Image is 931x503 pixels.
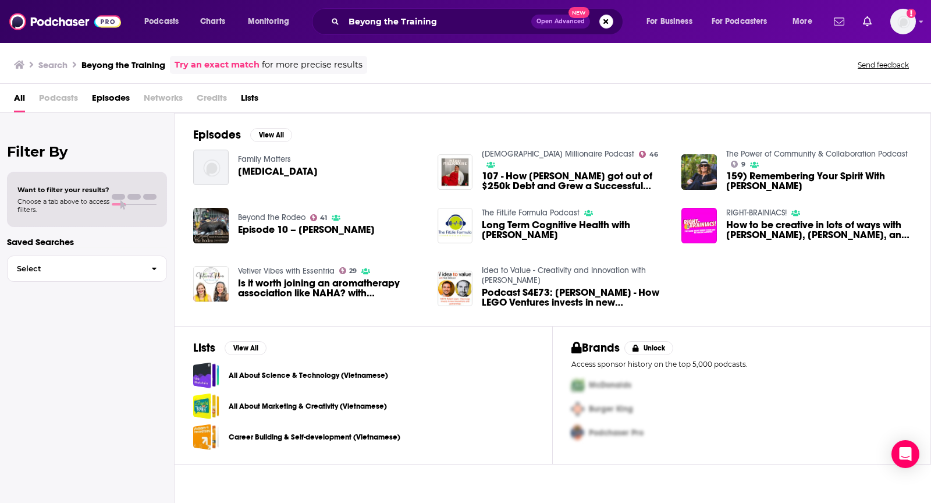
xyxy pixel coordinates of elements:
button: open menu [784,12,827,31]
span: More [793,13,812,30]
span: New [568,7,589,18]
a: All About Marketing & Creativity (Vietnamese) [193,393,219,419]
button: View All [250,128,292,142]
a: Show notifications dropdown [858,12,876,31]
span: Select [8,265,142,272]
span: For Podcasters [712,13,767,30]
img: How to be creative in lots of ways with Sara Oteri, Jess Wheeler, and Alita Harvey-Rodriguez [681,208,717,243]
a: Māori Millionaire Podcast [482,149,634,159]
span: 29 [349,268,357,274]
button: open menu [240,12,304,31]
a: 107 - How Kim Baird got out of $250k Debt and Grew a Successful Business [482,171,667,191]
h2: Lists [193,341,215,355]
a: Beyond the Rodeo [238,212,305,222]
a: The Power of Community & Collaboration Podcast [726,149,908,159]
span: Podcasts [39,88,78,112]
a: Vetiver Vibes with Essentria [238,266,335,276]
button: open menu [704,12,784,31]
h3: Beyong the Training [81,59,165,70]
span: 107 - How [PERSON_NAME] got out of $250k Debt and Grew a Successful Business [482,171,667,191]
img: 107 - How Kim Baird got out of $250k Debt and Grew a Successful Business [438,154,473,190]
span: Is it worth joining an aromatherapy association like NAHA? with [PERSON_NAME] [238,278,424,298]
button: open menu [136,12,194,31]
h2: Filter By [7,143,167,160]
a: All About Science & Technology (Vietnamese) [229,369,388,382]
a: Episodes [92,88,130,112]
a: Is it worth joining an aromatherapy association like NAHA? with Jennifer Pressimone [193,266,229,302]
img: 159) Remembering Your Spirit With Mark Chabus [681,154,717,190]
button: View All [225,341,266,355]
a: Long Term Cognitive Health with Kevin Carr [482,220,667,240]
button: Send feedback [854,60,912,70]
h2: Brands [571,341,620,355]
a: Bedwetting [238,167,318,176]
img: Episode 10 – Chance Moorman [193,208,229,243]
span: Networks [144,88,183,112]
span: Monitoring [248,13,289,30]
a: 159) Remembering Your Spirit With Mark Chabus [726,171,912,191]
a: Episode 10 – Chance Moorman [238,225,375,235]
a: All [14,88,25,112]
span: Long Term Cognitive Health with [PERSON_NAME] [482,220,667,240]
a: 41 [310,214,328,221]
span: 159) Remembering Your Spirit With [PERSON_NAME] [726,171,912,191]
button: open menu [638,12,707,31]
img: Second Pro Logo [567,397,589,421]
span: Credits [197,88,227,112]
span: Burger King [589,404,633,414]
p: Access sponsor history on the top 5,000 podcasts. [571,360,912,369]
span: Choose a tab above to access filters. [17,197,109,214]
a: How to be creative in lots of ways with Sara Oteri, Jess Wheeler, and Alita Harvey-Rodriguez [726,220,912,240]
span: Podcasts [144,13,179,30]
span: for more precise results [262,58,363,72]
span: Episode 10 – [PERSON_NAME] [238,225,375,235]
a: Family Matters [238,154,291,164]
img: Bedwetting [193,150,229,185]
img: Podchaser - Follow, Share and Rate Podcasts [9,10,121,33]
a: Is it worth joining an aromatherapy association like NAHA? with Jennifer Pressimone [238,278,424,298]
span: Logged in as TeemsPR [890,9,916,34]
p: Saved Searches [7,236,167,247]
span: Want to filter your results? [17,186,109,194]
h3: Search [38,59,67,70]
span: Podchaser Pro [589,428,644,438]
a: ListsView All [193,341,266,355]
a: Career Building & Self-development (Vietnamese) [193,424,219,450]
a: All About Science & Technology (Vietnamese) [193,362,219,388]
div: Open Intercom Messenger [891,440,919,468]
a: Podcast S4E73: Robert Lowe - How LEGO Ventures invests in new innovations and partnerships [482,288,667,307]
a: Idea to Value - Creativity and Innovation with Nick Skillicorn [482,265,646,285]
a: All About Marketing & Creativity (Vietnamese) [229,400,387,413]
span: McDonalds [589,380,631,390]
button: Unlock [624,341,674,355]
img: Podcast S4E73: Robert Lowe - How LEGO Ventures invests in new innovations and partnerships [438,271,473,306]
button: Select [7,256,167,282]
a: Try an exact match [175,58,260,72]
a: EpisodesView All [193,127,292,142]
span: 41 [320,215,327,221]
span: For Business [646,13,692,30]
div: Search podcasts, credits, & more... [323,8,634,35]
a: Show notifications dropdown [829,12,849,31]
img: User Profile [890,9,916,34]
span: Podcast S4E73: [PERSON_NAME] - How LEGO Ventures invests in new innovations and partnerships [482,288,667,307]
a: The FitLife Formula Podcast [482,208,580,218]
a: 9 [731,161,745,168]
span: 9 [741,162,745,167]
span: Open Advanced [536,19,585,24]
a: Charts [193,12,232,31]
span: Charts [200,13,225,30]
img: Long Term Cognitive Health with Kevin Carr [438,208,473,243]
button: Show profile menu [890,9,916,34]
img: Third Pro Logo [567,421,589,445]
